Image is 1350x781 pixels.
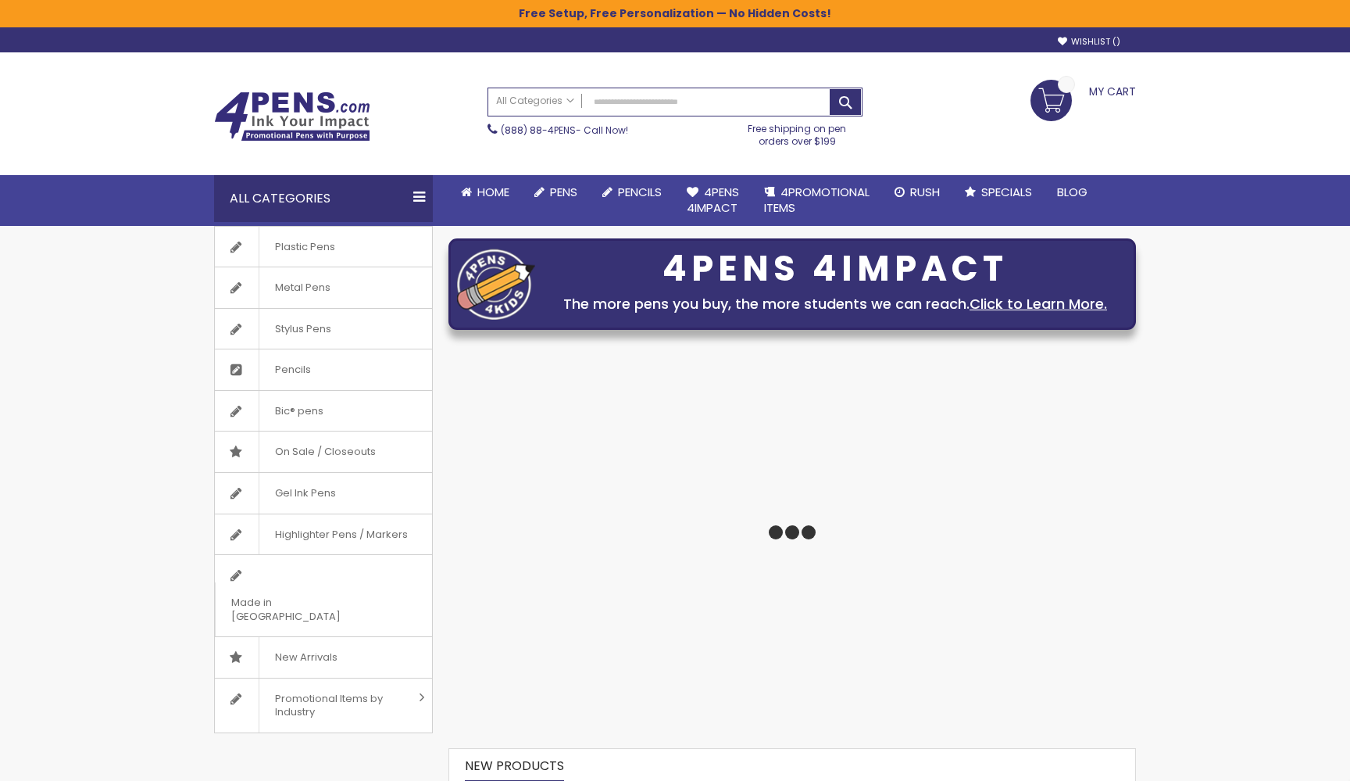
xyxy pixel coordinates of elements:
[214,175,433,222] div: All Categories
[496,95,574,107] span: All Categories
[259,227,351,267] span: Plastic Pens
[448,175,522,210] a: Home
[215,555,432,636] a: Made in [GEOGRAPHIC_DATA]
[259,514,423,555] span: Highlighter Pens / Markers
[522,175,590,210] a: Pens
[259,473,352,514] span: Gel Ink Pens
[259,391,339,432] span: Bic® pens
[674,175,752,226] a: 4Pens4impact
[477,184,509,200] span: Home
[465,757,564,775] span: New Products
[732,116,863,148] div: Free shipping on pen orders over $199
[1057,184,1087,200] span: Blog
[215,267,432,308] a: Metal Pens
[215,349,432,390] a: Pencils
[687,184,739,216] span: 4Pens 4impact
[764,184,870,216] span: 4PROMOTIONAL ITEMS
[259,637,353,678] span: New Arrivals
[618,184,662,200] span: Pencils
[981,184,1032,200] span: Specials
[215,309,432,349] a: Stylus Pens
[752,175,882,226] a: 4PROMOTIONALITEMS
[501,124,576,137] a: (888) 88-4PENS
[970,294,1107,313] a: Click to Learn More.
[215,637,432,678] a: New Arrivals
[215,582,393,636] span: Made in [GEOGRAPHIC_DATA]
[214,91,370,142] img: 4Pens Custom Pens and Promotional Products
[215,679,432,733] a: Promotional Items by Industry
[882,175,952,210] a: Rush
[215,432,432,472] a: On Sale / Closeouts
[543,253,1127,285] div: 4PENS 4IMPACT
[550,184,577,200] span: Pens
[488,88,582,114] a: All Categories
[259,432,391,472] span: On Sale / Closeouts
[952,175,1045,210] a: Specials
[215,473,432,514] a: Gel Ink Pens
[215,227,432,267] a: Plastic Pens
[215,391,432,432] a: Bic® pens
[1058,36,1120,48] a: Wishlist
[259,267,346,308] span: Metal Pens
[259,349,327,390] span: Pencils
[259,309,347,349] span: Stylus Pens
[215,514,432,555] a: Highlighter Pens / Markers
[1045,175,1100,210] a: Blog
[910,184,940,200] span: Rush
[543,293,1127,315] div: The more pens you buy, the more students we can reach.
[590,175,674,210] a: Pencils
[259,679,413,733] span: Promotional Items by Industry
[457,249,535,320] img: four_pen_logo.png
[501,124,628,137] span: - Call Now!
